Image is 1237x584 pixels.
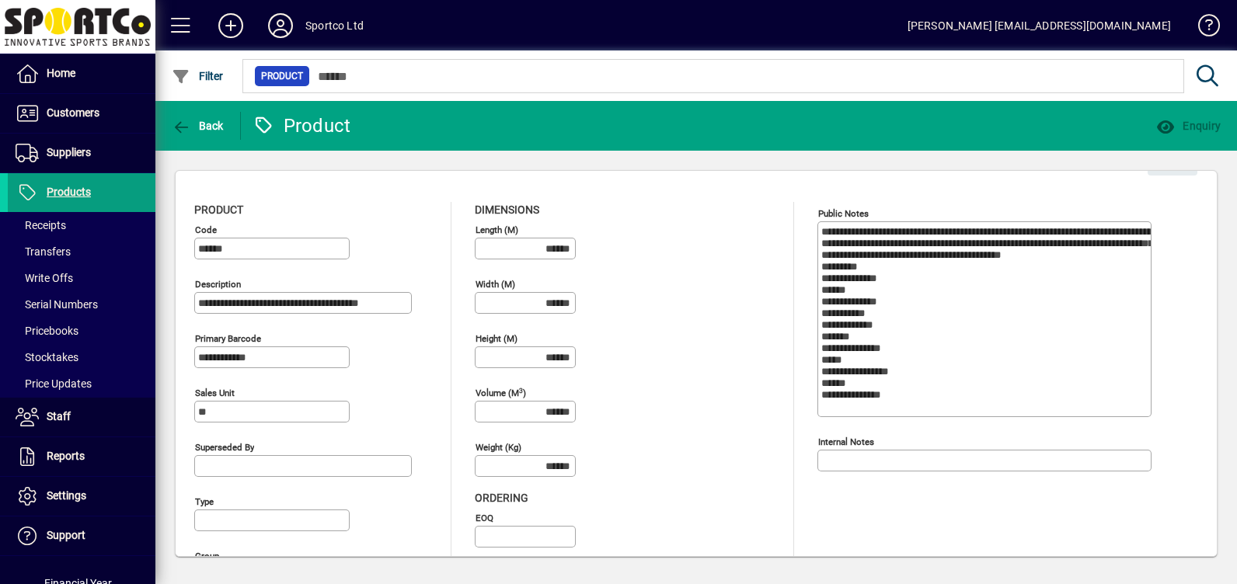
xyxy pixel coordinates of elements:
[47,106,99,119] span: Customers
[47,146,91,158] span: Suppliers
[476,333,517,344] mat-label: Height (m)
[168,62,228,90] button: Filter
[476,513,493,523] mat-label: EOQ
[16,245,71,258] span: Transfers
[519,386,523,394] sup: 3
[476,388,526,398] mat-label: Volume (m )
[195,551,219,561] mat-label: Group
[47,529,85,541] span: Support
[8,265,155,291] a: Write Offs
[195,442,254,453] mat-label: Superseded by
[305,13,364,38] div: Sportco Ltd
[476,224,518,235] mat-label: Length (m)
[155,112,241,140] app-page-header-button: Back
[908,13,1171,38] div: [PERSON_NAME] [EMAIL_ADDRESS][DOMAIN_NAME]
[172,120,224,132] span: Back
[256,12,305,40] button: Profile
[195,279,241,290] mat-label: Description
[47,450,85,462] span: Reports
[16,219,66,231] span: Receipts
[47,186,91,198] span: Products
[8,134,155,172] a: Suppliers
[8,344,155,370] a: Stocktakes
[16,272,73,284] span: Write Offs
[16,351,78,363] span: Stocktakes
[16,377,92,390] span: Price Updates
[16,325,78,337] span: Pricebooks
[8,437,155,476] a: Reports
[475,203,539,216] span: Dimensions
[195,333,261,344] mat-label: Primary barcode
[168,112,228,140] button: Back
[206,12,256,40] button: Add
[8,54,155,93] a: Home
[476,442,521,453] mat-label: Weight (Kg)
[194,203,243,216] span: Product
[47,410,71,422] span: Staff
[1186,3,1218,54] a: Knowledge Base
[195,496,214,507] mat-label: Type
[8,212,155,238] a: Receipts
[16,298,98,311] span: Serial Numbers
[8,318,155,344] a: Pricebooks
[8,94,155,133] a: Customers
[475,492,528,504] span: Ordering
[476,279,515,290] mat-label: Width (m)
[8,477,155,516] a: Settings
[8,291,155,318] a: Serial Numbers
[1148,148,1197,176] button: Edit
[8,516,155,555] a: Support
[47,489,86,502] span: Settings
[47,67,75,79] span: Home
[8,370,155,397] a: Price Updates
[172,70,224,82] span: Filter
[195,224,217,235] mat-label: Code
[195,388,235,398] mat-label: Sales unit
[818,436,874,447] mat-label: Internal Notes
[261,68,303,84] span: Product
[818,208,869,219] mat-label: Public Notes
[8,398,155,436] a: Staff
[8,238,155,265] a: Transfers
[253,113,351,138] div: Product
